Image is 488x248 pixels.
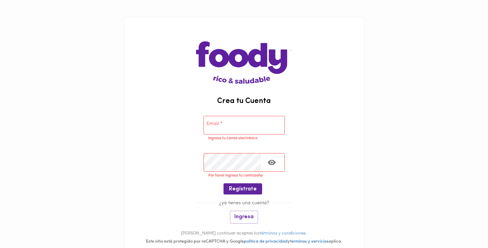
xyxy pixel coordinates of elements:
img: logo-main-page.png [196,17,292,84]
p: Ingresa tu correo electrónico [208,136,290,142]
p: Por favor ingresa tu contraseña [208,173,290,179]
button: Toggle password visibility [263,154,280,171]
div: Este sitio está protegido por reCAPTCHA y Google y aplica. [124,239,364,245]
span: Ingresa [234,214,254,220]
span: Regístrate [229,186,257,192]
input: pepitoperez@gmail.com [204,116,285,135]
button: Ingresa [230,211,258,223]
a: politica de privacidad [244,239,288,244]
p: [PERSON_NAME] continuar aceptas los . [124,230,364,237]
a: terminos y servicios [290,239,328,244]
span: ¿ya tienes una cuenta? [215,201,273,206]
h2: Crea tu Cuenta [124,97,364,105]
a: términos y condiciones [260,231,306,235]
iframe: Messagebird Livechat Widget [449,209,481,241]
button: Regístrate [224,183,262,194]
